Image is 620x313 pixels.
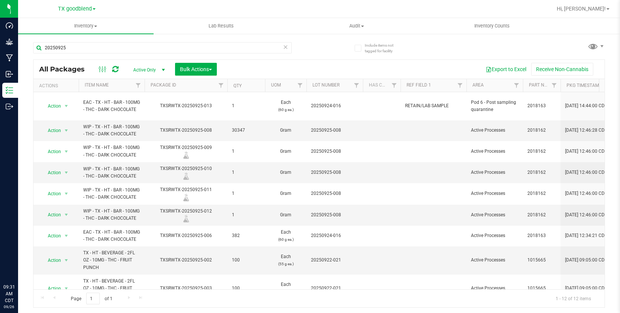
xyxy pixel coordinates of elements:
span: Clear [283,42,288,52]
span: [DATE] 09:05:00 CDT [565,285,607,292]
button: Export to Excel [481,63,531,76]
span: [DATE] 12:46:00 CDT [565,148,607,155]
span: Lab Results [198,23,244,29]
span: Include items not tagged for facility [365,43,402,54]
a: UOM [271,82,281,88]
span: TX - HT - BEVERAGE - 2FL OZ - 10MG - THC - FRUIT PUNCH [83,278,140,299]
button: Bulk Actions [175,63,217,76]
span: EAC - TX - HT - BAR - 100MG - THC - DARK CHOCOLATE [83,99,140,113]
a: Filter [350,79,363,92]
span: select [62,167,71,178]
span: 30347 [232,127,260,134]
div: Lab Sample [143,151,229,159]
span: WIP - TX - HT - BAR - 100MG - THC - DARK CHOCOLATE [83,123,140,138]
span: Active Processes [471,127,518,134]
div: TXSRWTX-20250925-013 [143,102,229,109]
a: Package ID [151,82,176,88]
span: Action [41,125,61,136]
p: (60 g ea.) [270,106,302,113]
a: Lab Results [154,18,289,34]
input: 1 [86,293,100,304]
span: Active Processes [471,257,518,264]
span: 1 [232,211,260,219]
span: [DATE] 12:46:28 CDT [565,127,607,134]
span: WIP - TX - HT - BAR - 100MG - THC - DARK CHOCOLATE [83,144,140,158]
inline-svg: Dashboard [6,22,13,29]
span: Action [41,255,61,266]
inline-svg: Inventory [6,87,13,94]
a: Audit [289,18,425,34]
p: (60 g ea.) [270,236,302,243]
span: Each [270,281,302,295]
a: Item Name [85,82,109,88]
div: TXSRWTX-20250925-003 [143,285,229,292]
span: Pod 6 - Post sampling quarantine [471,99,518,113]
a: Qty [233,83,242,88]
a: Pkg Timestamp [567,83,611,88]
span: Gram [270,169,302,176]
span: 2018162 [527,148,556,155]
a: Ref Field 1 [407,82,431,88]
span: 20250924-016 [311,102,358,109]
span: Inventory [18,23,154,29]
a: Inventory Counts [424,18,560,34]
span: Active Processes [471,169,518,176]
span: 2018163 [527,232,556,239]
div: Lab Sample [143,194,229,201]
span: [DATE] 09:05:00 CDT [565,257,607,264]
input: Search Package ID, Item Name, SKU, Lot or Part Number... [33,42,292,53]
a: Filter [215,79,227,92]
span: Action [41,188,61,199]
a: Filter [132,79,145,92]
span: Audit [289,23,424,29]
span: Action [41,210,61,220]
div: TXSRWTX-20250925-012 [143,208,229,222]
iframe: Resource center unread badge [22,252,31,261]
iframe: Resource center [8,253,30,275]
span: Action [41,283,61,294]
span: select [62,231,71,241]
span: WIP - TX - HT - BAR - 100MG - THC - DARK CHOCOLATE [83,208,140,222]
span: [DATE] 12:46:00 CDT [565,169,607,176]
span: Page of 1 [64,293,119,304]
span: [DATE] 12:34:21 CDT [565,232,607,239]
inline-svg: Manufacturing [6,54,13,62]
div: TXSRWTX-20250925-010 [143,165,229,180]
span: select [62,101,71,111]
span: 20250924-016 [311,232,358,239]
span: 2018162 [527,127,556,134]
span: select [62,125,71,136]
span: 100 [232,285,260,292]
span: Action [41,146,61,157]
th: Has COA [363,79,401,92]
span: 20250925-008 [311,211,358,219]
span: [DATE] 12:46:00 CDT [565,190,607,197]
span: 1 [232,148,260,155]
span: Active Processes [471,190,518,197]
span: 382 [232,232,260,239]
span: select [62,188,71,199]
span: select [62,146,71,157]
span: 20250925-008 [311,127,358,134]
span: 1 [232,169,260,176]
div: Lab Sample [143,215,229,222]
inline-svg: Outbound [6,103,13,110]
span: [DATE] 14:44:00 CDT [565,102,607,109]
a: Filter [548,79,561,92]
span: Gram [270,148,302,155]
span: 2018162 [527,211,556,219]
span: All Packages [39,65,92,73]
a: Filter [454,79,466,92]
span: Action [41,167,61,178]
span: 2018162 [527,169,556,176]
span: [DATE] 12:46:00 CDT [565,211,607,219]
span: Action [41,101,61,111]
span: select [62,283,71,294]
div: TXSRWTX-20250925-006 [143,232,229,239]
span: 2018163 [527,102,556,109]
span: Gram [270,127,302,134]
span: Action [41,231,61,241]
div: Actions [39,83,76,88]
span: Active Processes [471,148,518,155]
span: 2018162 [527,190,556,197]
